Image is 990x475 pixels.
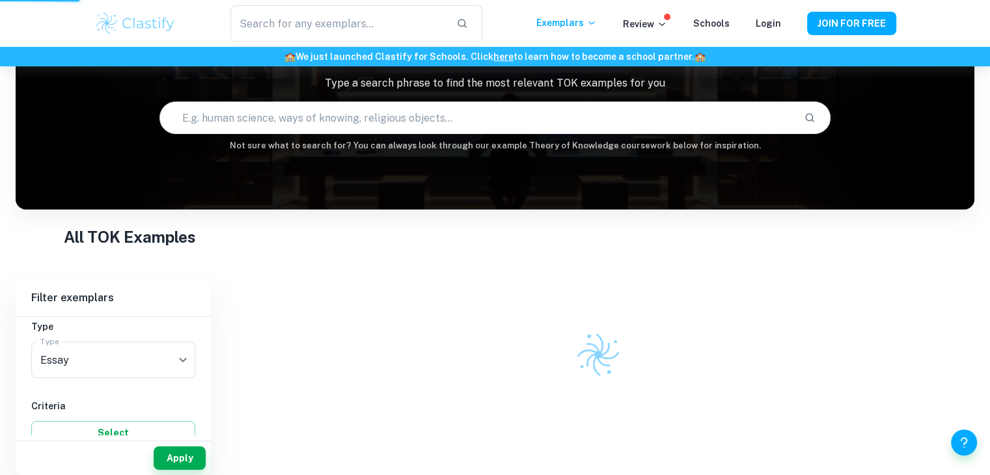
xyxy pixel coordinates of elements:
[31,421,195,444] button: Select
[694,51,706,62] span: 🏫
[16,75,974,91] p: Type a search phrase to find the most relevant TOK examples for you
[493,51,514,62] a: here
[31,342,195,378] div: Essay
[94,10,177,36] img: Clastify logo
[799,107,821,129] button: Search
[154,446,206,470] button: Apply
[284,51,296,62] span: 🏫
[40,336,59,347] label: Type
[16,280,211,316] h6: Filter exemplars
[160,100,793,136] input: E.g. human science, ways of knowing, religious objects...
[31,399,195,413] h6: Criteria
[64,225,927,249] h1: All TOK Examples
[571,328,625,382] img: Clastify logo
[536,16,597,30] p: Exemplars
[16,139,974,152] h6: Not sure what to search for? You can always look through our example Theory of Knowledge coursewo...
[951,429,977,455] button: Help and Feedback
[693,18,730,29] a: Schools
[807,12,896,35] button: JOIN FOR FREE
[31,319,195,334] h6: Type
[623,17,667,31] p: Review
[3,49,987,64] h6: We just launched Clastify for Schools. Click to learn how to become a school partner.
[230,5,445,42] input: Search for any exemplars...
[756,18,781,29] a: Login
